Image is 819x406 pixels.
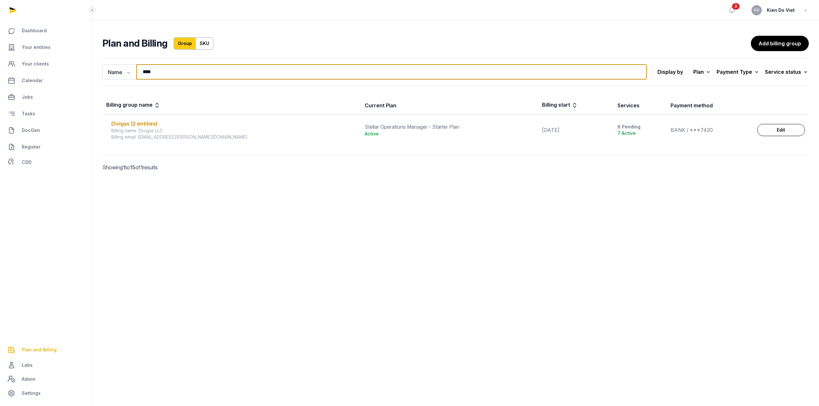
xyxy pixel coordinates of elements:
[542,101,578,110] div: Billing start
[5,357,87,373] a: Labs
[22,27,47,34] span: Dashboard
[111,120,357,127] div: Divigas (2 entities)
[617,102,640,109] div: Services
[365,123,535,131] div: Stellar Operations Manager - Starter Plan
[5,23,87,38] a: Dashboard
[671,102,713,109] div: Payment method
[5,73,87,88] a: Calendar
[754,8,759,12] span: KV
[22,77,43,84] span: Calendar
[22,43,51,51] span: Your entities
[22,361,33,369] span: Labs
[5,123,87,138] a: DocGen
[751,36,809,51] a: Add billing group
[757,124,805,136] a: Edit
[5,106,87,121] a: Tasks
[5,373,87,386] a: Admin
[102,64,136,80] button: Name
[102,156,271,179] p: Showing to of results
[751,5,762,15] button: KV
[5,342,87,357] a: Plan and Billing
[106,101,160,110] div: Billing group name
[130,164,135,171] span: 15
[174,37,196,50] a: Group
[22,93,33,101] span: Jobs
[22,389,41,397] span: Settings
[765,67,809,76] div: Service status
[140,164,143,171] span: 1
[5,386,87,401] a: Settings
[5,56,87,72] a: Your clients
[22,375,36,383] span: Admin
[5,40,87,55] a: Your entities
[22,60,49,68] span: Your clients
[732,3,740,10] span: 2
[365,102,396,109] div: Current Plan
[767,6,795,14] span: Kien Do Viet
[111,127,357,134] div: Billing name: Divigas LLC
[5,89,87,105] a: Jobs
[365,131,535,137] div: Active
[22,110,35,118] span: Tasks
[717,67,760,76] div: Payment Type
[693,67,712,76] div: Plan
[111,134,357,140] div: Billing email: [EMAIL_ADDRESS][PERSON_NAME][DOMAIN_NAME]
[617,130,663,136] div: 7 Active
[5,139,87,155] a: Register
[5,156,87,169] a: CDD
[22,143,41,151] span: Register
[102,37,167,50] h2: Plan and Billing
[538,115,614,146] td: [DATE]
[196,37,213,50] a: SKU
[657,67,683,77] p: Display by
[617,124,663,130] div: 6 Pending
[123,164,125,171] span: 1
[22,126,40,134] span: DocGen
[22,346,57,354] span: Plan and Billing
[22,158,32,166] span: CDD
